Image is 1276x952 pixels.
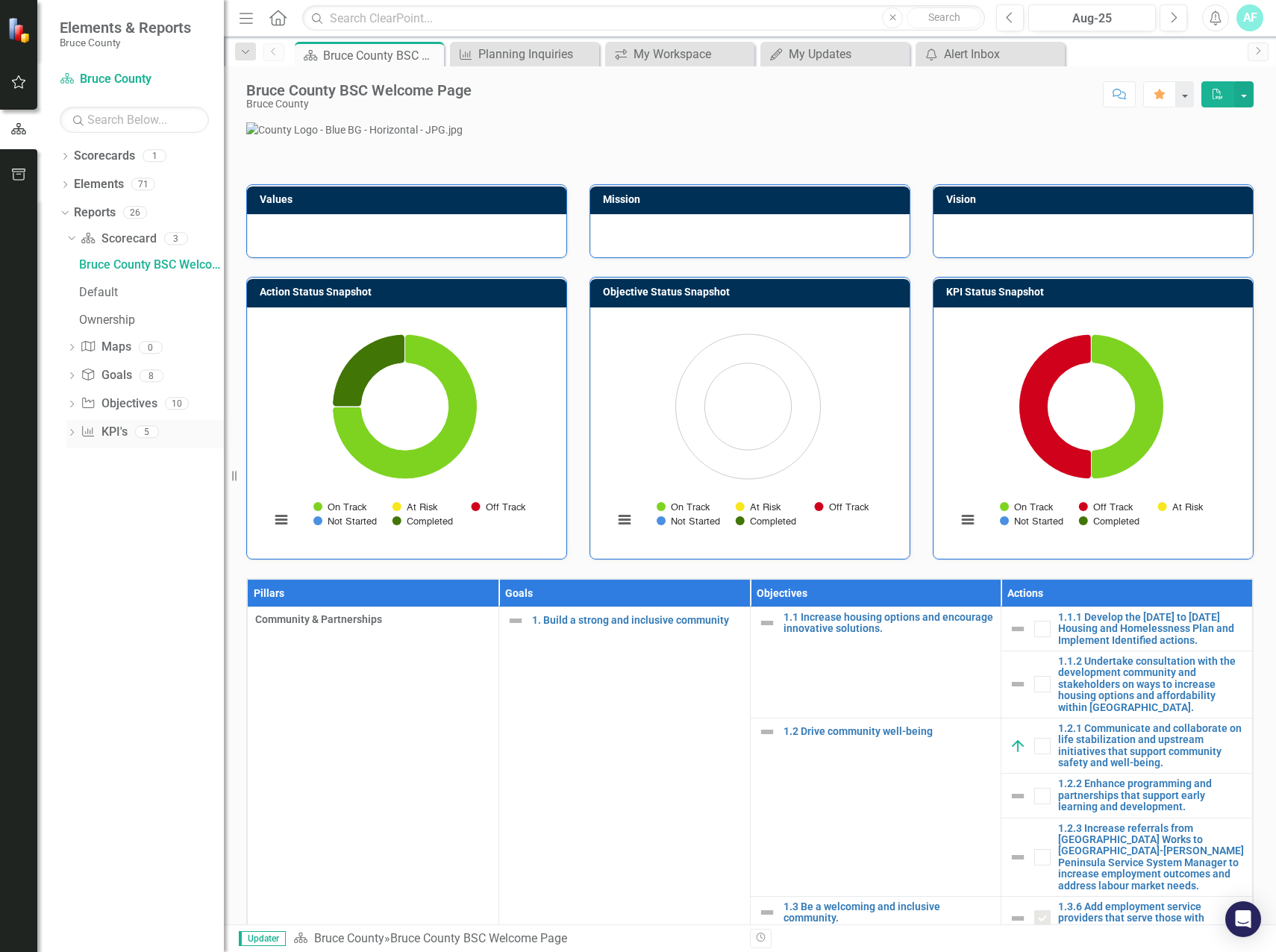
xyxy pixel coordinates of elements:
[271,510,292,530] button: View chart menu, Chart
[1000,516,1063,527] button: Show Not Started
[1000,501,1054,513] button: Show On Track
[74,204,116,222] a: Reports
[478,45,595,63] div: Planning Inquiries
[784,612,994,635] a: 1.1 Increase housing options and encourage innovative solutions.
[333,334,405,407] path: Completed, 1.
[140,369,163,382] div: 8
[81,339,131,356] a: Maps
[79,313,224,327] div: Ownership
[390,931,567,945] div: Bruce County BSC Welcome Page
[60,19,191,37] span: Elements & Reports
[393,516,453,527] button: Show Completed
[1009,787,1027,805] img: Not Defined
[293,930,739,948] div: »
[246,82,472,98] div: Bruce County BSC Welcome Page
[758,723,776,741] img: Not Defined
[1001,651,1253,718] td: Double-Click to Edit Right Click for Context Menu
[1001,818,1253,896] td: Double-Click to Edit Right Click for Context Menu
[454,45,595,63] a: Planning Inquiries
[1001,607,1253,651] td: Double-Click to Edit Right Click for Context Menu
[1058,723,1245,769] a: 1.2.1 Communicate and collaborate on life stabilization and upstream initiatives that support com...
[928,11,960,23] span: Search
[1079,501,1132,513] button: Show Off Track
[634,45,751,63] div: My Workspace
[944,45,1061,63] div: Alert Inbox
[75,280,224,304] a: Default
[313,516,376,527] button: Show Not Started
[1079,516,1139,527] button: Show Completed
[1058,901,1245,936] a: 1.3.6 Add employment service providers that serve those with disabilities and racialized individu...
[946,194,1245,205] h3: Vision
[79,258,224,272] div: Bruce County BSC Welcome Page
[1019,334,1092,479] path: Off Track, 2.
[75,252,224,276] a: Bruce County BSC Welcome Page
[60,37,191,48] small: Bruce County
[260,286,559,298] h3: Action Status Snapshot
[74,176,124,193] a: Elements
[1001,774,1253,818] td: Double-Click to Edit Right Click for Context Menu
[1009,620,1027,638] img: Not Defined
[1058,612,1245,646] a: 1.1.1 Develop the [DATE] to [DATE] Housing and Homelessness Plan and Implement Identified actions.
[1001,896,1253,940] td: Double-Click to Edit Right Click for Context Menu
[758,614,776,632] img: Not Defined
[750,718,1001,896] td: Double-Click to Edit Right Click for Context Menu
[736,516,796,527] button: Show Completed
[532,615,742,626] a: 1. Build a strong and inclusive community
[143,150,166,163] div: 1
[74,148,135,165] a: Scorecards
[246,122,1254,137] img: County Logo - Blue BG - Horizontal - JPG.jpg
[919,45,1061,63] a: Alert Inbox
[255,612,491,627] span: Community & Partnerships
[907,7,981,28] button: Search
[784,901,994,924] a: 1.3 Be a welcoming and inclusive community.
[239,931,286,946] span: Updater
[1058,656,1245,713] a: 1.1.2 Undertake consultation with the development community and stakeholders on ways to increase ...
[139,341,163,354] div: 0
[79,286,224,299] div: Default
[657,501,710,513] button: Show On Track
[603,286,902,298] h3: Objective Status Snapshot
[1009,737,1027,755] img: On Track
[1009,675,1027,693] img: Not Defined
[949,319,1237,543] div: Chart. Highcharts interactive chart.
[1033,10,1151,28] div: Aug-25
[657,516,719,527] button: Show Not Started
[263,319,547,543] svg: Interactive chart
[1028,4,1156,31] button: Aug-25
[81,231,156,248] a: Scorecard
[135,426,159,439] div: 5
[1058,778,1245,812] a: 1.2.2 Enhance programming and partnerships that support early learning and development.
[81,395,157,413] a: Objectives
[764,45,906,63] a: My Updates
[333,334,478,479] path: On Track, 3.
[472,501,525,513] button: Show Off Track
[603,194,902,205] h3: Mission
[1001,718,1253,774] td: Double-Click to Edit Right Click for Context Menu
[164,232,188,245] div: 3
[789,45,906,63] div: My Updates
[75,307,224,331] a: Ownership
[7,17,34,43] img: ClearPoint Strategy
[131,178,155,191] div: 71
[81,424,127,441] a: KPI's
[957,510,978,530] button: View chart menu, Chart
[1058,823,1245,892] a: 1.2.3 Increase referrals from [GEOGRAPHIC_DATA] Works to [GEOGRAPHIC_DATA]-[PERSON_NAME] Peninsul...
[606,319,890,543] svg: Interactive chart
[165,398,189,410] div: 10
[507,612,525,630] img: Not Defined
[606,319,894,543] div: Chart. Highcharts interactive chart.
[750,607,1001,718] td: Double-Click to Edit Right Click for Context Menu
[60,107,209,133] input: Search Below...
[260,194,559,205] h3: Values
[758,904,776,921] img: Not Defined
[302,5,985,31] input: Search ClearPoint...
[393,501,437,513] button: Show At Risk
[815,501,868,513] button: Show Off Track
[1091,334,1163,479] path: On Track, 2.
[323,46,440,65] div: Bruce County BSC Welcome Page
[123,206,147,219] div: 26
[1225,901,1261,937] div: Open Intercom Messenger
[1236,4,1263,31] button: AF
[246,98,472,110] div: Bruce County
